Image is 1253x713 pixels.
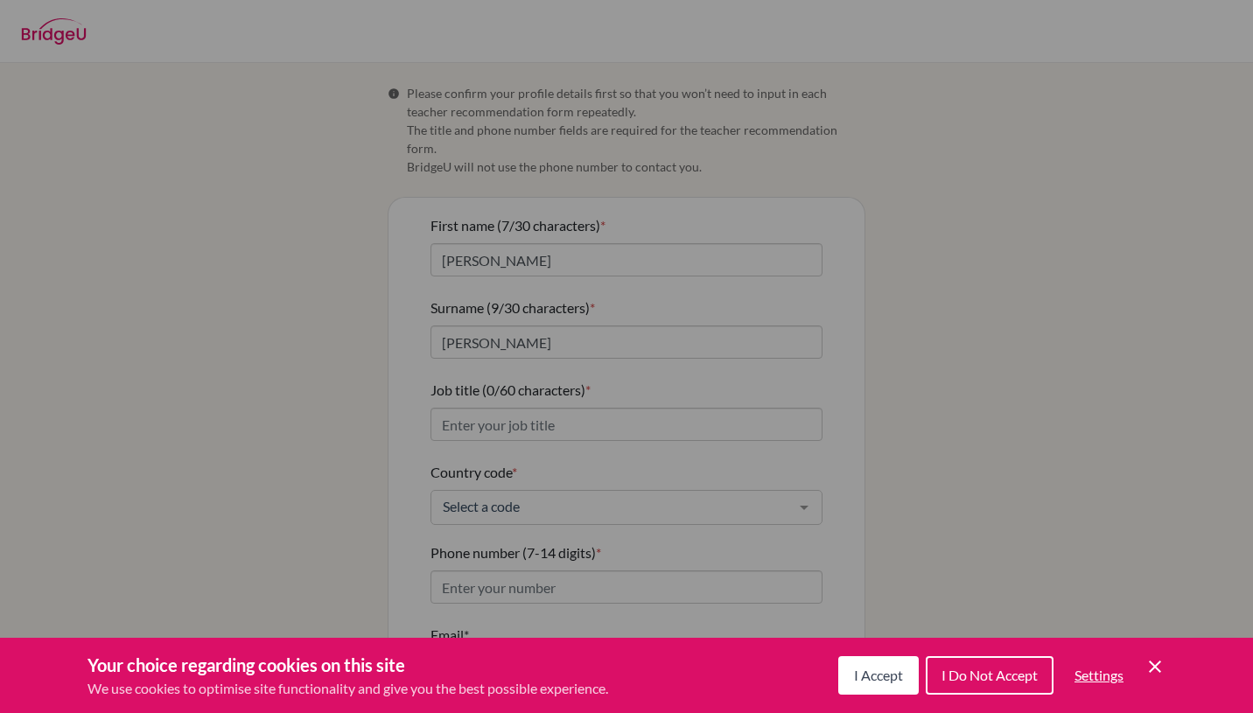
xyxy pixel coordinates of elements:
span: I Accept [854,667,903,683]
h3: Your choice regarding cookies on this site [87,652,608,678]
span: I Do Not Accept [941,667,1038,683]
button: I Accept [838,656,919,695]
p: We use cookies to optimise site functionality and give you the best possible experience. [87,678,608,699]
button: I Do Not Accept [926,656,1053,695]
button: Settings [1060,658,1137,693]
button: Save and close [1144,656,1165,677]
span: Settings [1074,667,1123,683]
